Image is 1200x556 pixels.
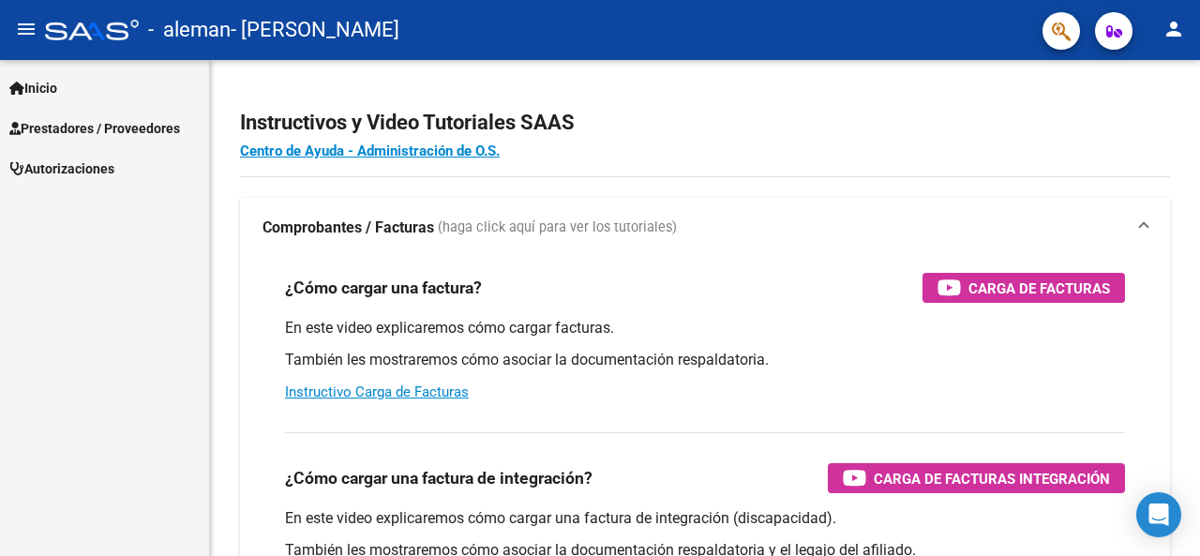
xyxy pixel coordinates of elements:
[285,275,482,301] h3: ¿Cómo cargar una factura?
[148,9,231,51] span: - aleman
[285,508,1125,529] p: En este video explicaremos cómo cargar una factura de integración (discapacidad).
[231,9,399,51] span: - [PERSON_NAME]
[240,105,1170,141] h2: Instructivos y Video Tutoriales SAAS
[968,277,1110,300] span: Carga de Facturas
[15,18,37,40] mat-icon: menu
[285,465,592,491] h3: ¿Cómo cargar una factura de integración?
[922,273,1125,303] button: Carga de Facturas
[9,118,180,139] span: Prestadores / Proveedores
[874,467,1110,490] span: Carga de Facturas Integración
[438,218,677,238] span: (haga click aquí para ver los tutoriales)
[9,78,57,98] span: Inicio
[828,463,1125,493] button: Carga de Facturas Integración
[240,198,1170,258] mat-expansion-panel-header: Comprobantes / Facturas (haga click aquí para ver los tutoriales)
[1136,492,1181,537] div: Open Intercom Messenger
[1162,18,1185,40] mat-icon: person
[285,318,1125,338] p: En este video explicaremos cómo cargar facturas.
[262,218,434,238] strong: Comprobantes / Facturas
[285,350,1125,370] p: También les mostraremos cómo asociar la documentación respaldatoria.
[9,158,114,179] span: Autorizaciones
[240,143,500,159] a: Centro de Ayuda - Administración de O.S.
[285,383,469,400] a: Instructivo Carga de Facturas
